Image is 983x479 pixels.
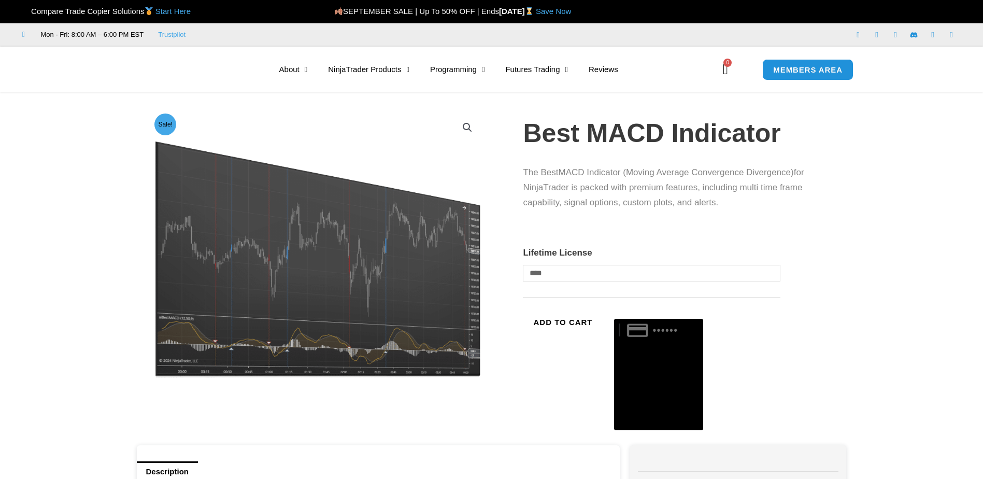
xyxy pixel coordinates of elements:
[334,7,499,16] span: SEPTEMBER SALE | Up To 50% OFF | Ends
[22,7,191,16] span: Compare Trade Copier Solutions
[155,7,191,16] a: Start Here
[536,7,571,16] a: Save Now
[154,114,176,135] span: Sale!
[269,58,318,81] a: About
[523,313,603,331] button: Add to cart
[578,58,629,81] a: Reviews
[612,312,705,313] iframe: Secure payment input frame
[773,66,843,74] span: MEMBERS AREA
[653,325,679,336] text: ••••••
[145,7,153,15] img: 🥇
[614,319,703,431] button: Buy with GPay
[707,54,744,84] a: 0
[420,58,495,81] a: Programming
[269,58,720,81] nav: Menu
[499,7,536,16] strong: [DATE]
[335,7,343,15] img: 🍂
[158,29,186,41] a: Trustpilot
[151,110,485,378] img: Best MACD
[318,58,420,81] a: NinjaTrader Products
[525,7,533,15] img: ⌛
[23,7,31,15] img: 🏆
[523,167,804,207] span: for NinjaTrader is packed with premium features, including multi time frame capability, signal op...
[523,115,825,151] h1: Best MACD Indicator
[723,59,732,67] span: 0
[120,51,232,88] img: LogoAI | Affordable Indicators – NinjaTrader
[458,118,477,137] a: View full-screen image gallery
[762,59,853,80] a: MEMBERS AREA
[495,58,578,81] a: Futures Trading
[38,29,144,41] span: Mon - Fri: 8:00 AM – 6:00 PM EST
[523,167,558,177] span: The Best
[523,248,592,258] label: Lifetime License
[559,167,794,177] span: MACD Indicator (Moving Average Convergence Divergence)
[523,287,541,293] a: Clear options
